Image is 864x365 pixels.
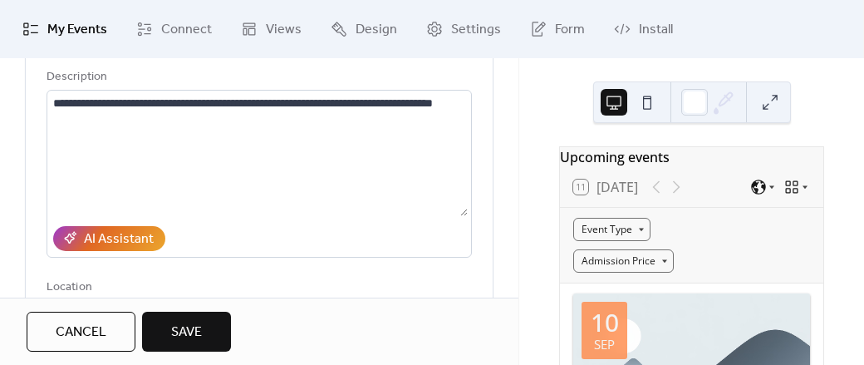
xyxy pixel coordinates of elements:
[266,20,302,40] span: Views
[10,7,120,52] a: My Events
[142,312,231,352] button: Save
[518,7,597,52] a: Form
[161,20,212,40] span: Connect
[53,226,165,251] button: AI Assistant
[560,147,823,167] div: Upcoming events
[414,7,513,52] a: Settings
[228,7,314,52] a: Views
[594,338,615,351] div: Sep
[601,7,685,52] a: Install
[555,20,585,40] span: Form
[56,323,106,343] span: Cancel
[171,323,202,343] span: Save
[639,20,673,40] span: Install
[47,20,107,40] span: My Events
[47,67,469,87] div: Description
[84,229,154,249] div: AI Assistant
[124,7,224,52] a: Connect
[318,7,410,52] a: Design
[356,20,397,40] span: Design
[47,278,469,298] div: Location
[451,20,501,40] span: Settings
[27,312,135,352] button: Cancel
[591,310,619,335] div: 10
